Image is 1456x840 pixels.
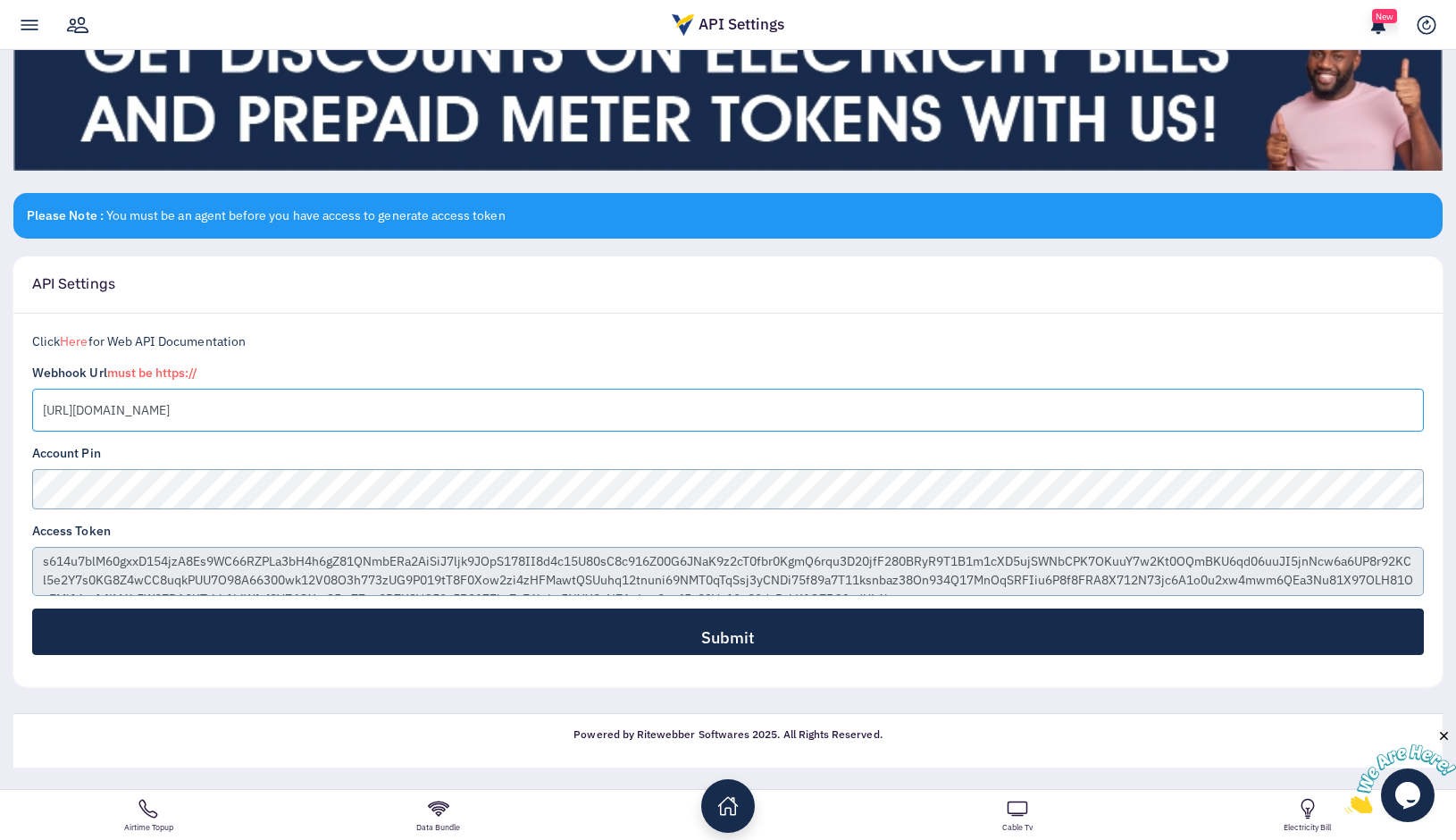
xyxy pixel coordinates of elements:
[32,332,1424,351] p: Click for Web API Documentation
[32,364,198,382] label: Webhook Url
[7,823,289,833] strong: Airtime Topup
[293,790,582,840] a: Data Bundle
[28,728,1428,741] p: Powered by Ritewebber Softwares 2025. All Rights Reserved.
[663,13,793,37] div: API Settings
[32,389,1424,432] input: Webhook
[1345,728,1456,813] iframe: chat widget
[1163,790,1452,840] a: Electricity Bill
[32,522,111,541] label: Access Token
[873,790,1162,840] a: Cable Tv
[32,275,115,292] h5: API Settings
[297,823,579,833] strong: Data Bundle
[106,207,506,223] span: You must be an agent before you have access to generate access token
[717,795,739,817] ion-icon: home outline
[32,547,1424,596] textarea: s614u7blM60gxxD154jzA8Es9WC66RZPLa3bH4h6gZ81QNmbERa2AiSiJ7ljk9JOpS178II8d4c15U80sC8c916Z00G6JNaK9...
[27,207,104,223] b: Please Note :
[4,790,293,840] a: Airtime Topup
[876,823,1159,833] strong: Cable Tv
[32,444,101,463] label: Account Pin
[32,609,1424,655] input: Submit
[1167,823,1449,833] strong: Electricity Bill
[672,14,695,36] img: logo
[60,333,88,349] a: Here
[1372,9,1397,23] span: New
[107,365,198,381] span: must be https://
